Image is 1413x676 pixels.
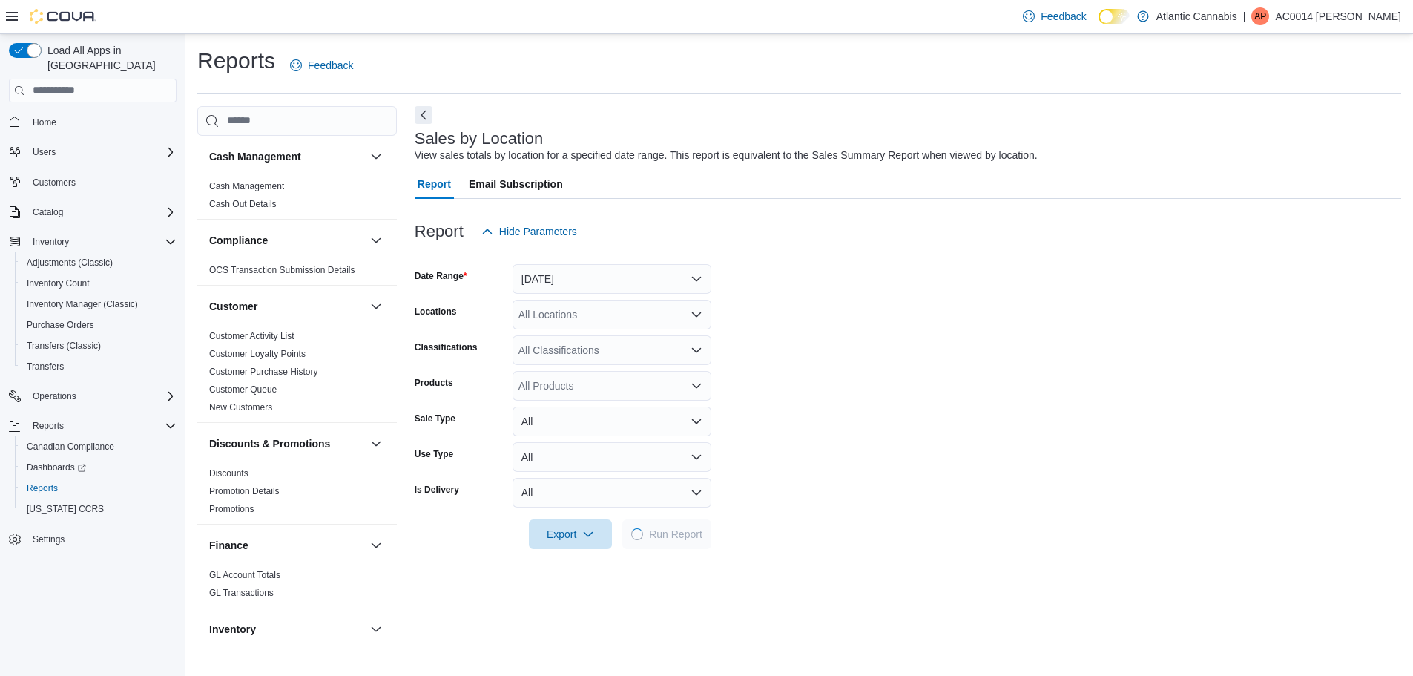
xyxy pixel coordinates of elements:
span: Users [27,143,177,161]
button: Inventory Manager (Classic) [15,294,182,315]
span: Canadian Compliance [27,441,114,453]
a: Transfers (Classic) [21,337,107,355]
button: Transfers [15,356,182,377]
button: Users [27,143,62,161]
span: Inventory Count [27,278,90,289]
a: Customer Queue [209,384,277,395]
span: Export [538,519,603,549]
a: Transfers [21,358,70,375]
span: Inventory [27,233,177,251]
span: Settings [27,530,177,548]
input: Dark Mode [1099,9,1130,24]
button: Settings [3,528,182,550]
button: All [513,407,711,436]
span: Promotion Details [209,485,280,497]
h3: Sales by Location [415,130,544,148]
span: Customer Activity List [209,330,294,342]
span: Customer Purchase History [209,366,318,378]
label: Locations [415,306,457,318]
a: Feedback [284,50,359,80]
button: Customers [3,171,182,193]
p: Atlantic Cannabis [1156,7,1237,25]
button: Users [3,142,182,163]
button: Home [3,111,182,133]
span: Operations [33,390,76,402]
span: Reports [21,479,177,497]
div: Discounts & Promotions [197,465,397,524]
span: Feedback [308,58,353,73]
label: Products [415,377,453,389]
span: Catalog [33,206,63,218]
img: Cova [30,9,96,24]
h3: Discounts & Promotions [209,436,330,451]
a: Dashboards [21,459,92,476]
button: Inventory [209,622,364,637]
a: Promotion Details [209,486,280,496]
div: Finance [197,566,397,608]
button: [DATE] [513,264,711,294]
a: [US_STATE] CCRS [21,500,110,518]
span: Feedback [1041,9,1086,24]
span: Settings [33,534,65,545]
button: Customer [367,298,385,315]
button: LoadingRun Report [622,519,711,549]
button: Reports [15,478,182,499]
button: Finance [367,536,385,554]
span: Adjustments (Classic) [27,257,113,269]
h3: Report [415,223,464,240]
span: Load All Apps in [GEOGRAPHIC_DATA] [42,43,177,73]
button: Canadian Compliance [15,436,182,457]
span: Email Subscription [469,169,563,199]
button: Next [415,106,432,124]
span: Discounts [209,467,248,479]
button: Reports [27,417,70,435]
span: Inventory [33,236,69,248]
a: Inventory Count [21,275,96,292]
div: Customer [197,327,397,422]
a: Customer Loyalty Points [209,349,306,359]
nav: Complex example [9,105,177,589]
span: Transfers [27,361,64,373]
a: Purchase Orders [21,316,100,334]
span: [US_STATE] CCRS [27,503,104,515]
label: Date Range [415,270,467,282]
button: All [513,442,711,472]
span: Cash Out Details [209,198,277,210]
div: View sales totals by location for a specified date range. This report is equivalent to the Sales ... [415,148,1038,163]
label: Sale Type [415,413,455,424]
button: Inventory [3,232,182,252]
a: Promotions [209,504,254,514]
span: Customers [33,177,76,188]
button: Operations [27,387,82,405]
a: Customer Activity List [209,331,294,341]
a: Feedback [1017,1,1092,31]
label: Use Type [415,448,453,460]
button: Open list of options [691,380,702,392]
a: Home [27,114,62,131]
span: Run Report [649,527,702,542]
p: AC0014 [PERSON_NAME] [1275,7,1401,25]
a: OCS Transaction Submission Details [209,265,355,275]
button: Discounts & Promotions [367,435,385,453]
span: OCS Transaction Submission Details [209,264,355,276]
button: Catalog [27,203,69,221]
h1: Reports [197,46,275,76]
button: Adjustments (Classic) [15,252,182,273]
button: Open list of options [691,344,702,356]
div: AC0014 Parsons Josh [1251,7,1269,25]
button: Compliance [367,232,385,249]
span: Promotions [209,503,254,515]
button: Hide Parameters [475,217,583,246]
span: Users [33,146,56,158]
button: Operations [3,386,182,407]
span: Reports [27,417,177,435]
button: All [513,478,711,508]
h3: Cash Management [209,149,301,164]
span: Dashboards [21,459,177,476]
span: AP [1254,7,1266,25]
h3: Inventory [209,622,256,637]
a: Adjustments (Classic) [21,254,119,272]
a: New Customers [209,402,272,413]
h3: Compliance [209,233,268,248]
h3: Customer [209,299,257,314]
